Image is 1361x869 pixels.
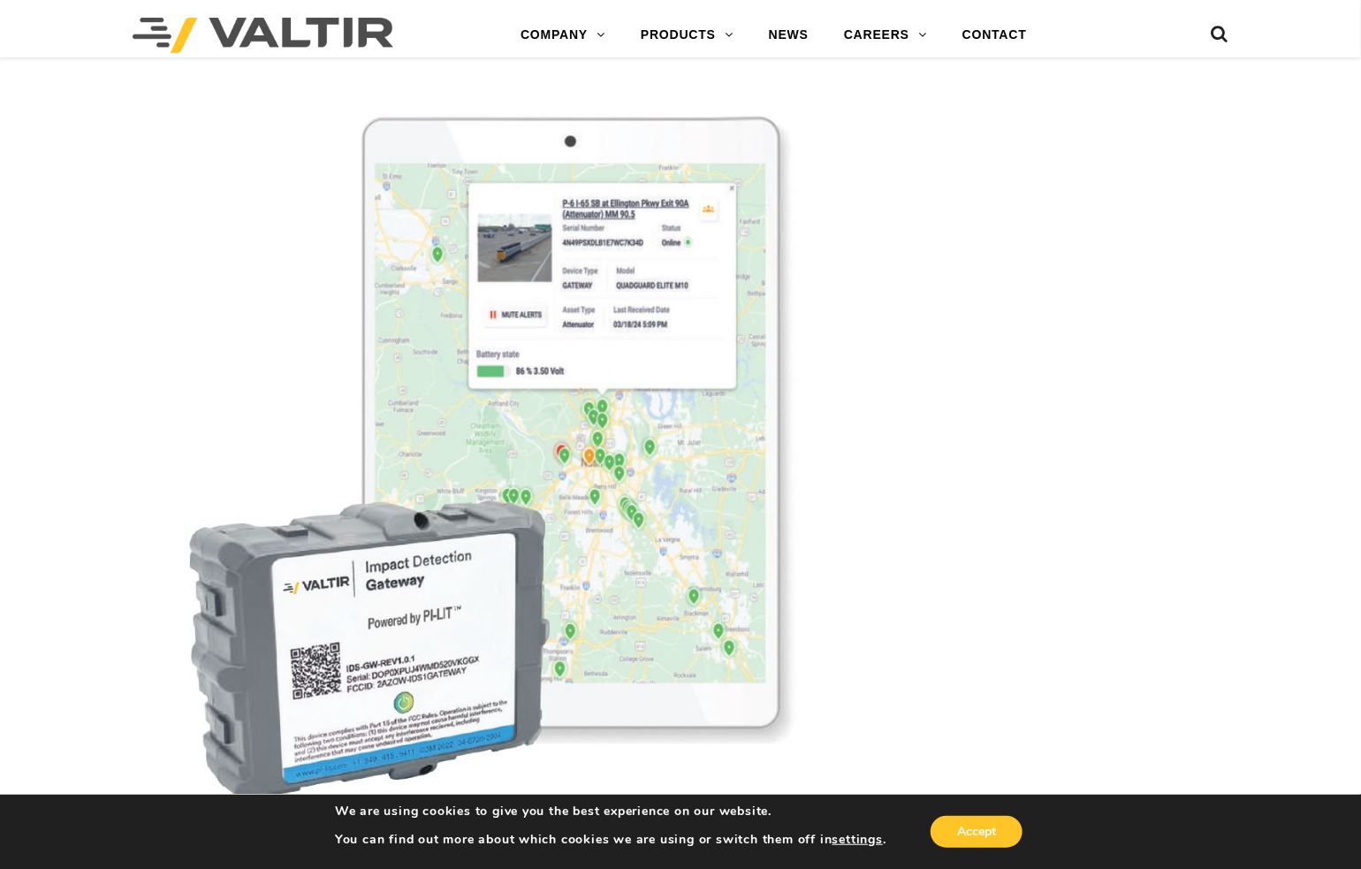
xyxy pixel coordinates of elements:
[945,18,1045,53] a: CONTACT
[335,804,886,819] p: We are using cookies to give you the best experience on our website.
[133,18,393,53] img: Valtir
[833,832,883,848] button: settings
[826,18,945,53] a: CAREERS
[931,816,1023,848] button: Accept
[335,832,886,848] p: You can find out more about which cookies we are using or switch them off in .
[623,18,751,53] a: PRODUCTS
[503,18,623,53] a: COMPANY
[751,18,826,53] a: NEWS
